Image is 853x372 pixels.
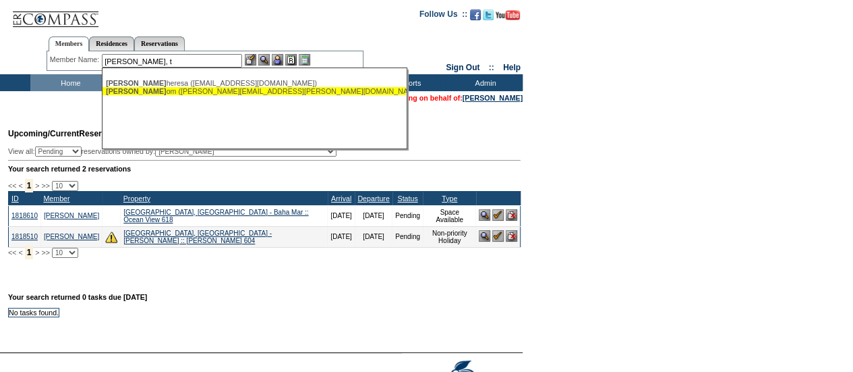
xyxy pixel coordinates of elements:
span: Upcoming/Current [8,129,79,138]
img: Cancel Reservation [506,230,517,242]
a: ID [11,194,19,203]
span: :: [489,63,494,72]
div: Your search returned 2 reservations [8,165,521,173]
img: Confirm Reservation [492,230,504,242]
a: [GEOGRAPHIC_DATA], [GEOGRAPHIC_DATA] - Baha Mar :: Ocean View 618 [123,209,308,223]
a: [GEOGRAPHIC_DATA], [GEOGRAPHIC_DATA] - [PERSON_NAME] :: [PERSON_NAME] 604 [123,230,272,244]
img: Cancel Reservation [506,209,517,221]
span: > [35,182,39,190]
td: Pending [392,205,423,226]
a: Become our fan on Facebook [470,14,481,22]
td: Admin [445,74,523,91]
img: b_edit.gif [245,54,256,65]
td: Space Available [423,205,476,226]
td: [DATE] [328,226,355,247]
span: 1 [25,179,34,192]
a: [PERSON_NAME] [463,94,523,102]
div: om ([PERSON_NAME][EMAIL_ADDRESS][PERSON_NAME][DOMAIN_NAME]) [106,87,403,95]
img: View [258,54,270,65]
img: Become our fan on Facebook [470,9,481,20]
a: [PERSON_NAME] [44,233,99,240]
a: Member [43,194,69,203]
a: Type [442,194,457,203]
span: >> [41,182,49,190]
a: Departure [357,194,389,203]
td: [DATE] [328,205,355,226]
a: Members [49,36,90,51]
a: Residences [89,36,134,51]
img: b_calculator.gif [299,54,310,65]
a: 1818610 [11,212,38,219]
a: Help [503,63,521,72]
span: < [18,248,22,257]
div: heresa ([EMAIL_ADDRESS][DOMAIN_NAME]) [106,79,403,87]
img: Subscribe to our YouTube Channel [496,10,520,20]
a: [PERSON_NAME] [44,212,99,219]
td: No tasks found. [9,308,59,317]
td: [DATE] [355,226,392,247]
a: Reservations [134,36,185,51]
td: Follow Us :: [419,8,467,24]
div: Your search returned 0 tasks due [DATE] [8,293,524,308]
a: 1818510 [11,233,38,240]
img: There are insufficient days and/or tokens to cover this reservation [105,231,117,243]
span: You are acting on behalf of: [368,94,523,102]
td: Home [30,74,108,91]
div: View all: reservations owned by: [8,147,343,157]
a: Subscribe to our YouTube Channel [496,14,520,22]
span: << [8,182,16,190]
span: > [35,248,39,257]
img: Impersonate [272,54,283,65]
span: < [18,182,22,190]
span: [PERSON_NAME] [106,79,166,87]
img: Confirm Reservation [492,209,504,221]
td: [DATE] [355,205,392,226]
span: Reservations [8,129,130,138]
img: Reservations [285,54,297,65]
span: [PERSON_NAME] [106,87,166,95]
span: << [8,248,16,257]
td: Non-priority Holiday [423,226,476,247]
a: Sign Out [446,63,479,72]
img: View Reservation [479,209,490,221]
span: 1 [25,246,34,259]
a: Property [123,194,150,203]
img: View Reservation [479,230,490,242]
td: Pending [392,226,423,247]
div: Member Name: [50,54,102,65]
img: Follow us on Twitter [483,9,494,20]
span: >> [41,248,49,257]
a: Status [397,194,417,203]
a: Follow us on Twitter [483,14,494,22]
a: Arrival [331,194,351,203]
